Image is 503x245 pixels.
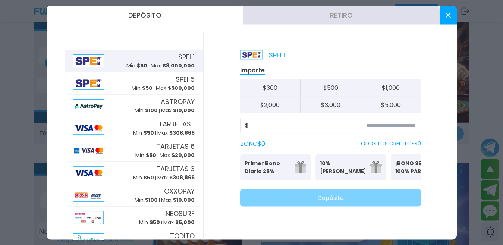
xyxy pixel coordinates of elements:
[73,54,105,67] img: Alipay
[65,94,203,117] button: AlipayASTROPAYMin $100Max $10,000
[240,50,263,59] img: Platform Logo
[173,107,195,114] span: $ 10,000
[178,52,195,62] span: SPEI 1
[358,140,421,148] p: TODOS LOS CREDITOS $ 0
[65,72,203,94] button: AlipaySPEI 5Min $50Max $500,000
[240,79,301,96] button: $300
[73,166,104,179] img: Alipay
[161,196,195,204] p: Max
[170,231,195,241] span: TODITO
[135,196,158,204] p: Min
[370,161,382,173] img: gift
[164,186,195,196] span: OXXOPAY
[137,62,147,69] span: $ 50
[126,62,147,70] p: Min
[65,184,203,206] button: AlipayOXXOPAYMin $100Max $10,000
[300,96,361,113] button: $3,000
[160,151,195,159] p: Max
[73,211,104,224] img: Alipay
[240,50,285,60] p: SPEI 1
[175,219,195,226] span: $ 5,000
[65,117,203,139] button: AlipayTARJETAS 1Min $50Max $308,866
[156,141,195,151] span: TARJETAS 6
[156,164,195,174] span: TARJETAS 3
[173,196,195,204] span: $ 10,000
[73,76,105,89] img: Alipay
[139,219,160,226] p: Min
[169,129,195,136] span: $ 308,866
[361,79,421,96] button: $1,000
[240,154,311,180] button: Primer Bono Diario 25%
[163,62,195,69] span: $ 8,000,000
[172,151,195,159] span: $ 20,000
[166,208,195,219] span: NEOSURF
[47,6,243,24] button: Depósito
[245,121,249,130] span: $
[145,107,158,114] span: $ 100
[320,159,365,175] p: 10% [PERSON_NAME]
[243,6,440,24] button: Retiro
[135,107,158,114] p: Min
[157,174,195,182] p: Max
[146,151,156,159] span: $ 50
[144,174,154,181] span: $ 50
[133,129,154,137] p: Min
[240,189,421,206] button: Depósito
[163,219,195,226] p: Max
[65,206,203,229] button: AlipayNEOSURFMin $50Max $5,000
[65,139,203,161] button: AlipayTARJETAS 6Min $50Max $20,000
[300,79,361,96] button: $500
[295,161,306,173] img: gift
[73,121,104,134] img: Alipay
[151,62,195,70] p: Max
[157,129,195,137] p: Max
[156,84,195,92] p: Max
[315,154,386,180] button: 10% [PERSON_NAME]
[168,84,195,92] span: $ 500,000
[240,66,265,75] p: Importe
[176,74,195,84] span: SPEI 5
[135,151,156,159] p: Min
[142,84,153,92] span: $ 50
[391,154,462,180] button: ¡BONO SEMANAL 100% PARA DEPORTES!
[150,219,160,226] span: $ 50
[161,97,195,107] span: ASTROPAY
[133,174,154,182] p: Min
[161,107,195,114] p: Max
[73,144,105,157] img: Alipay
[132,84,153,92] p: Min
[361,96,421,113] button: $5,000
[73,188,105,201] img: Alipay
[145,196,158,204] span: $ 100
[158,119,195,129] span: TARJETAS 1
[65,50,203,72] button: AlipaySPEI 1Min $50Max $8,000,000
[144,129,154,136] span: $ 50
[245,159,290,175] p: Primer Bono Diario 25%
[395,159,441,175] p: ¡BONO SEMANAL 100% PARA DEPORTES!
[73,99,105,112] img: Alipay
[65,161,203,184] button: AlipayTARJETAS 3Min $50Max $308,866
[169,174,195,181] span: $ 308,866
[240,139,265,148] label: BONO $ 0
[240,96,301,113] button: $2,000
